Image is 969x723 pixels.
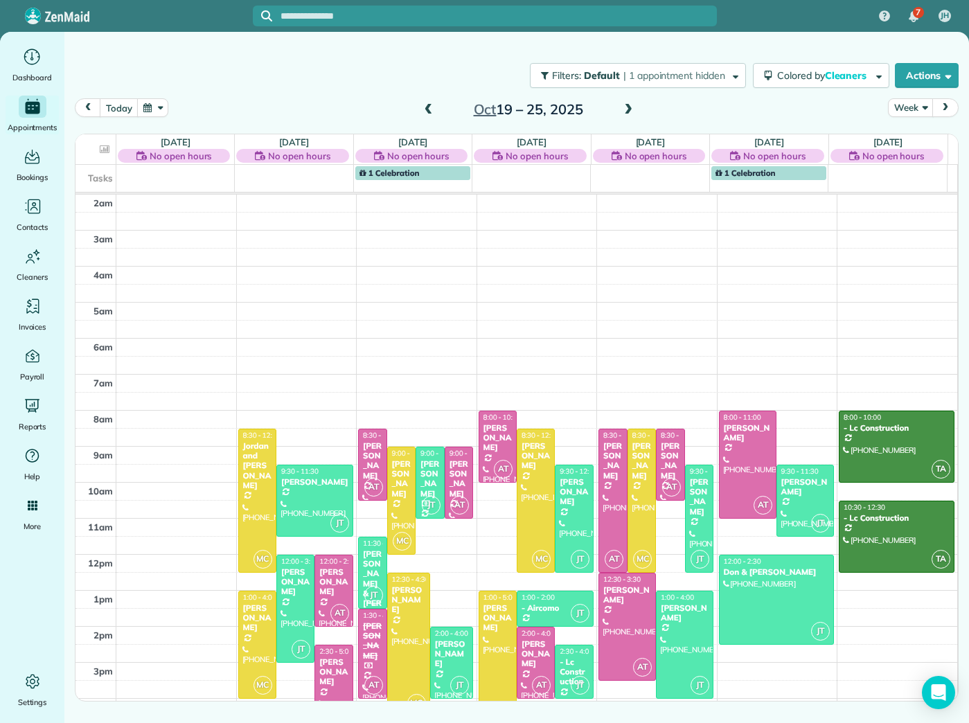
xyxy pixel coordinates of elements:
span: 12:00 - 2:30 [724,557,761,566]
button: Focus search [253,10,272,21]
div: [PERSON_NAME] [521,441,551,471]
div: [PERSON_NAME] [483,603,513,633]
span: Appointments [8,120,57,134]
span: JT [422,496,441,515]
button: prev [75,98,101,117]
span: 10am [88,485,113,497]
span: JT [691,676,709,695]
div: Open Intercom Messenger [922,676,955,709]
span: 9:00 - 11:00 [450,449,487,458]
span: 1:00 - 2:00 [522,593,555,602]
a: [DATE] [873,136,903,148]
svg: Focus search [261,10,272,21]
span: 9:30 - 12:30 [690,467,727,476]
div: [PERSON_NAME] [521,639,551,669]
span: Help [24,470,41,483]
span: AT [633,658,652,677]
span: 12:00 - 2:00 [319,557,357,566]
a: Invoices [6,295,59,334]
span: 2:00 - 4:00 [522,629,555,638]
span: No open hours [625,149,687,163]
span: Oct [474,100,497,118]
a: Cleaners [6,245,59,284]
div: [PERSON_NAME] & [PERSON_NAME] [362,549,383,639]
span: Colored by [777,69,871,82]
div: [PERSON_NAME] [362,441,383,481]
div: - Lc Construction [843,423,950,433]
div: [PERSON_NAME] [689,477,710,517]
div: [PERSON_NAME] [660,603,709,623]
span: MC [254,550,272,569]
span: AT [494,460,513,479]
span: 1:30 - 4:00 [363,611,396,620]
div: [PERSON_NAME] [781,477,830,497]
span: No open hours [743,149,806,163]
span: No open hours [387,149,450,163]
span: 8:30 - 12:30 [243,431,281,440]
div: [PERSON_NAME] [319,657,348,687]
div: - Aircomo [521,603,589,613]
div: [PERSON_NAME] [391,585,426,615]
span: JT [450,676,469,695]
span: JT [811,622,830,641]
span: TA [932,460,950,479]
span: 1pm [94,593,113,605]
a: Bookings [6,145,59,184]
div: [PERSON_NAME] [603,585,652,605]
span: Bookings [17,170,48,184]
span: AT [662,478,681,497]
span: MC [633,550,652,569]
span: No open hours [268,149,330,163]
a: [DATE] [636,136,666,148]
div: Jordan and [PERSON_NAME] [242,441,272,491]
span: No open hours [506,149,568,163]
span: 1 Celebration [715,168,776,178]
span: AT [330,604,349,623]
span: 1:00 - 5:00 [483,593,517,602]
a: Help [6,445,59,483]
span: 7 [916,7,921,18]
a: Dashboard [6,46,59,84]
span: AT [450,496,469,515]
span: 3am [94,233,113,244]
button: today [100,98,138,117]
span: JT [691,550,709,569]
button: Week [888,98,933,117]
span: AT [605,550,623,569]
span: 1:00 - 4:00 [661,593,694,602]
span: Payroll [20,370,45,384]
span: 8:00 - 10:00 [483,413,521,422]
span: AT [754,496,772,515]
span: Invoices [19,320,46,334]
span: MC [407,694,426,713]
a: [DATE] [517,136,546,148]
a: Contacts [6,195,59,234]
span: 3pm [94,666,113,677]
span: MC [393,532,411,551]
span: Settings [18,695,47,709]
span: AT [364,676,383,695]
span: 2am [94,197,113,208]
span: TA [932,550,950,569]
span: 9am [94,449,113,461]
a: [DATE] [161,136,190,148]
span: 12:30 - 4:30 [392,575,429,584]
div: [PHONE_NUMBER] [521,626,589,645]
span: 2:00 - 4:00 [435,629,468,638]
span: Filters: [552,69,581,82]
div: [PERSON_NAME] [242,603,272,633]
span: 1:00 - 4:00 [243,593,276,602]
span: 8:30 - 10:30 [363,431,400,440]
span: More [24,519,41,533]
div: [PERSON_NAME] [362,621,383,661]
div: 7 unread notifications [899,1,928,32]
div: [PERSON_NAME] [281,567,310,597]
span: Cleaners [825,69,869,82]
span: 4am [94,269,113,280]
span: 2pm [94,630,113,641]
span: 12:00 - 3:00 [281,557,319,566]
span: 9:00 - 12:00 [392,449,429,458]
span: 8am [94,413,113,425]
div: [PERSON_NAME] [449,459,470,499]
span: | 1 appointment hidden [623,69,725,82]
